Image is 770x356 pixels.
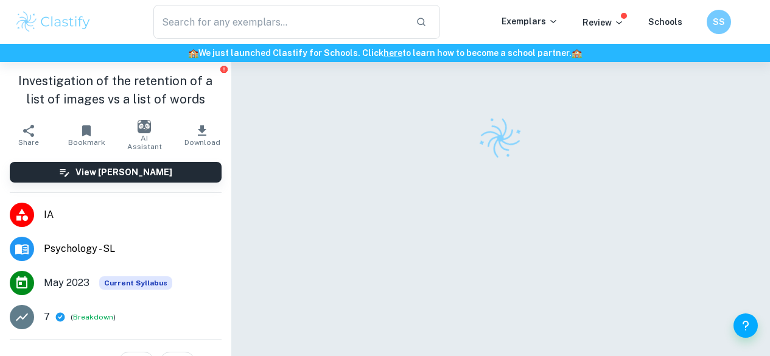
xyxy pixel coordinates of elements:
[99,276,172,290] span: Current Syllabus
[188,48,198,58] span: 🏫
[44,310,50,324] p: 7
[733,313,758,338] button: Help and Feedback
[116,118,173,152] button: AI Assistant
[75,166,172,179] h6: View [PERSON_NAME]
[15,10,92,34] img: Clastify logo
[648,17,682,27] a: Schools
[44,242,222,256] span: Psychology - SL
[712,15,726,29] h6: SS
[184,138,220,147] span: Download
[220,65,229,74] button: Report issue
[44,276,89,290] span: May 2023
[173,118,231,152] button: Download
[68,138,105,147] span: Bookmark
[99,276,172,290] div: This exemplar is based on the current syllabus. Feel free to refer to it for inspiration/ideas wh...
[502,15,558,28] p: Exemplars
[472,110,528,166] img: Clastify logo
[153,5,406,39] input: Search for any exemplars...
[572,48,582,58] span: 🏫
[10,72,222,108] h1: Investigation of the retention of a list of images vs a list of words
[2,46,768,60] h6: We just launched Clastify for Schools. Click to learn how to become a school partner.
[583,16,624,29] p: Review
[383,48,402,58] a: here
[73,312,113,323] button: Breakdown
[44,208,222,222] span: IA
[707,10,731,34] button: SS
[71,312,116,323] span: ( )
[138,120,151,133] img: AI Assistant
[10,162,222,183] button: View [PERSON_NAME]
[123,134,166,151] span: AI Assistant
[58,118,116,152] button: Bookmark
[18,138,39,147] span: Share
